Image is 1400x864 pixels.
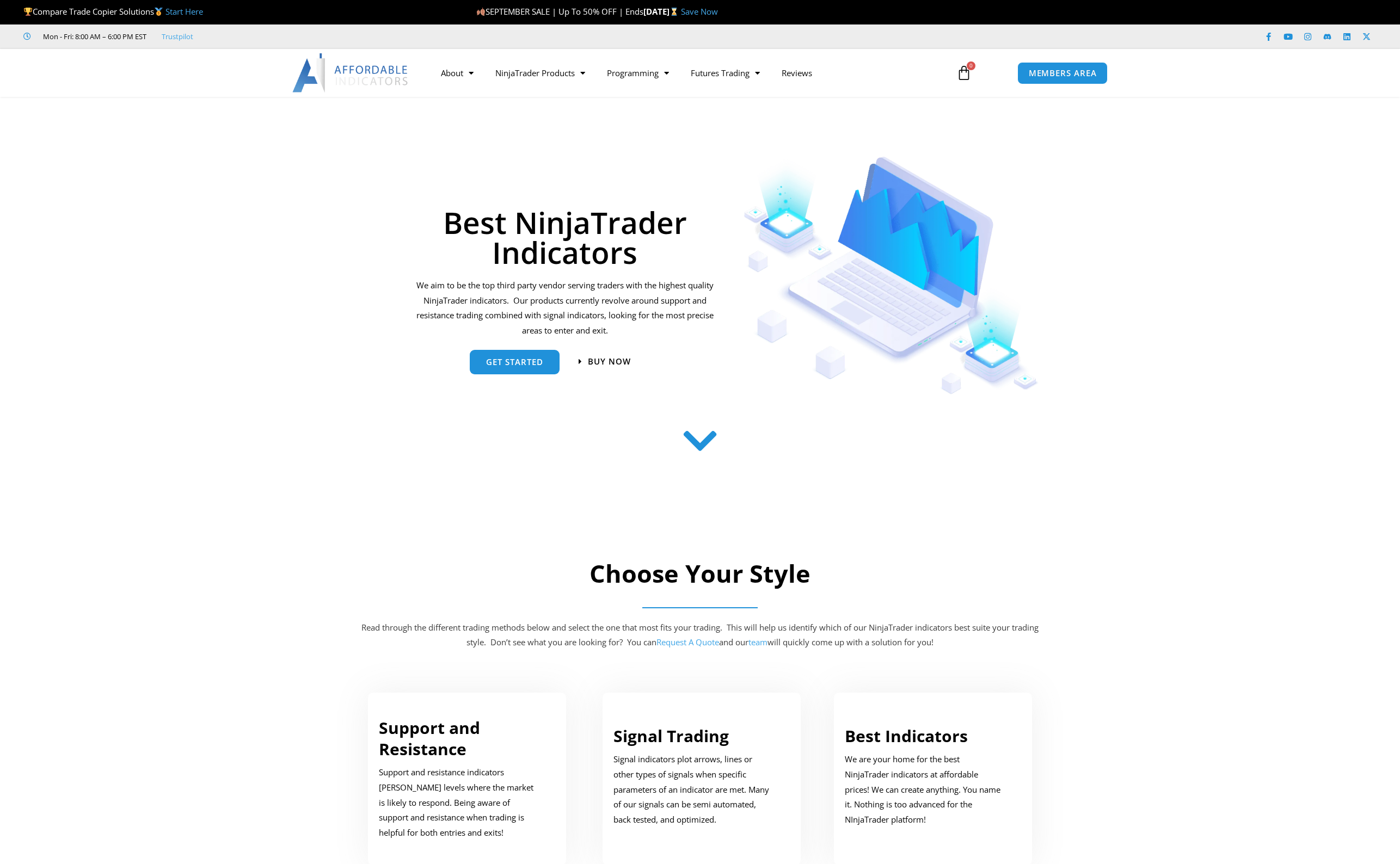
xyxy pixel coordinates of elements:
a: Save Now [681,6,718,17]
a: Request A Quote [656,637,719,647]
img: 🏆 [24,8,32,16]
a: Trustpilot [162,30,193,43]
a: Buy now [579,357,631,366]
span: Mon - Fri: 8:00 AM – 6:00 PM EST [40,30,146,43]
p: We are your home for the best NinjaTrader indicators at affordable prices! We can create anything... [845,752,1005,828]
span: Compare Trade Copier Solutions [23,6,203,17]
img: 🥇 [155,8,163,16]
a: Start Here [165,6,203,17]
p: Read through the different trading methods below and select the one that most fits your trading. ... [360,620,1040,651]
img: ⌛ [670,8,678,16]
img: LogoAI | Affordable Indicators – NinjaTrader [292,53,409,92]
a: NinjaTrader Products [484,60,596,85]
img: 🍂 [477,8,485,16]
h2: Choose Your Style [360,558,1040,590]
a: Support and Resistance [379,717,480,760]
a: About [430,60,484,85]
a: MEMBERS AREA [1017,62,1108,84]
img: Indicators 1 | Affordable Indicators – NinjaTrader [744,157,1039,394]
a: Futures Trading [680,60,771,85]
h1: Best NinjaTrader Indicators [414,207,715,267]
p: We aim to be the top third party vendor serving traders with the highest quality NinjaTrader indi... [414,278,715,338]
span: MEMBERS AREA [1029,69,1097,77]
p: Support and resistance indicators [PERSON_NAME] levels where the market is likely to respond. Bei... [379,765,539,841]
span: get started [486,358,543,366]
nav: Menu [430,60,944,85]
a: Programming [596,60,680,85]
a: Best Indicators [845,725,968,747]
a: 0 [940,57,988,89]
a: get started [470,350,560,374]
a: Signal Trading [613,725,729,747]
span: SEPTEMBER SALE | Up To 50% OFF | Ends [476,6,643,17]
p: Signal indicators plot arrows, lines or other types of signals when specific parameters of an ind... [613,752,773,828]
a: Reviews [771,60,823,85]
span: Buy now [588,357,631,366]
a: team [748,637,767,647]
strong: [DATE] [643,6,681,17]
span: 0 [967,61,975,70]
